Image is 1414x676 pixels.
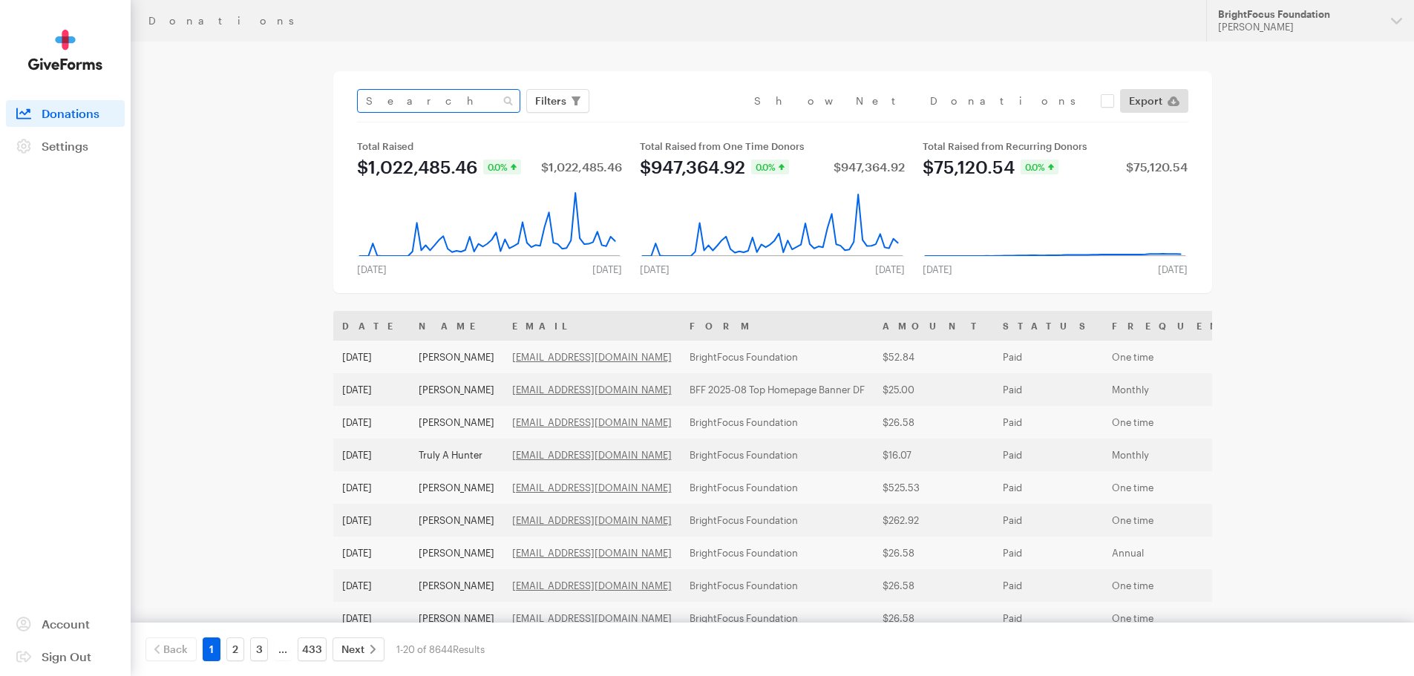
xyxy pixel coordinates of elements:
td: [DATE] [333,504,410,536]
a: [EMAIL_ADDRESS][DOMAIN_NAME] [512,482,672,493]
div: $75,120.54 [1126,161,1188,173]
td: Annual [1103,536,1273,569]
td: $26.58 [874,569,994,602]
td: Paid [994,471,1103,504]
div: $1,022,485.46 [541,161,622,173]
td: Monthly [1103,439,1273,471]
a: Account [6,611,125,637]
div: [DATE] [866,263,914,275]
div: $1,022,485.46 [357,158,477,176]
div: [PERSON_NAME] [1218,21,1379,33]
td: BFF 2025-08 Top Homepage Banner DF [681,373,874,406]
td: Paid [994,439,1103,471]
th: Date [333,311,410,341]
td: [PERSON_NAME] [410,536,503,569]
td: [PERSON_NAME] [410,373,503,406]
td: [DATE] [333,341,410,373]
td: [DATE] [333,406,410,439]
td: [DATE] [333,471,410,504]
a: [EMAIL_ADDRESS][DOMAIN_NAME] [512,416,672,428]
span: Export [1129,92,1162,110]
span: Donations [42,106,99,120]
td: Paid [994,504,1103,536]
td: [DATE] [333,373,410,406]
th: Form [681,311,874,341]
span: Sign Out [42,649,91,663]
td: [PERSON_NAME] [410,406,503,439]
a: [EMAIL_ADDRESS][DOMAIN_NAME] [512,580,672,591]
a: 3 [250,637,268,661]
div: $947,364.92 [640,158,745,176]
td: [PERSON_NAME] [410,504,503,536]
span: Settings [42,139,88,153]
a: 433 [298,637,327,661]
td: $26.58 [874,536,994,569]
td: BrightFocus Foundation [681,341,874,373]
td: [DATE] [333,439,410,471]
td: $26.58 [874,406,994,439]
td: Paid [994,602,1103,634]
div: 1-20 of 8644 [396,637,485,661]
a: Settings [6,133,125,160]
th: Amount [874,311,994,341]
div: 0.0% [751,160,789,174]
td: Paid [994,569,1103,602]
td: BrightFocus Foundation [681,569,874,602]
div: [DATE] [914,263,961,275]
td: BrightFocus Foundation [681,602,874,634]
div: BrightFocus Foundation [1218,8,1379,21]
td: One time [1103,504,1273,536]
a: 2 [226,637,244,661]
td: $26.58 [874,602,994,634]
td: [PERSON_NAME] [410,602,503,634]
button: Filters [526,89,589,113]
div: 0.0% [1021,160,1058,174]
div: [DATE] [583,263,631,275]
td: One time [1103,341,1273,373]
div: Total Raised [357,140,622,152]
td: $525.53 [874,471,994,504]
div: $947,364.92 [834,161,905,173]
td: Paid [994,536,1103,569]
td: Monthly [1103,373,1273,406]
input: Search Name & Email [357,89,520,113]
td: BrightFocus Foundation [681,504,874,536]
td: One time [1103,602,1273,634]
div: Total Raised from One Time Donors [640,140,905,152]
th: Email [503,311,681,341]
td: $262.92 [874,504,994,536]
td: [DATE] [333,602,410,634]
td: One time [1103,406,1273,439]
a: [EMAIL_ADDRESS][DOMAIN_NAME] [512,514,672,526]
td: One time [1103,471,1273,504]
td: BrightFocus Foundation [681,536,874,569]
a: [EMAIL_ADDRESS][DOMAIN_NAME] [512,547,672,559]
a: Sign Out [6,643,125,670]
img: GiveForms [28,30,102,70]
span: Results [453,643,485,655]
td: Truly A Hunter [410,439,503,471]
span: Account [42,617,90,631]
th: Frequency [1103,311,1273,341]
span: Filters [535,92,566,110]
div: Total Raised from Recurring Donors [923,140,1188,152]
a: [EMAIL_ADDRESS][DOMAIN_NAME] [512,384,672,396]
td: $25.00 [874,373,994,406]
a: [EMAIL_ADDRESS][DOMAIN_NAME] [512,612,672,624]
td: BrightFocus Foundation [681,439,874,471]
div: [DATE] [631,263,678,275]
th: Name [410,311,503,341]
div: [DATE] [348,263,396,275]
td: [DATE] [333,569,410,602]
a: Export [1120,89,1188,113]
td: $16.07 [874,439,994,471]
a: [EMAIL_ADDRESS][DOMAIN_NAME] [512,351,672,363]
td: Paid [994,341,1103,373]
td: Paid [994,373,1103,406]
span: Next [341,640,364,658]
td: [PERSON_NAME] [410,341,503,373]
td: BrightFocus Foundation [681,406,874,439]
td: BrightFocus Foundation [681,471,874,504]
a: Next [333,637,384,661]
td: $52.84 [874,341,994,373]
